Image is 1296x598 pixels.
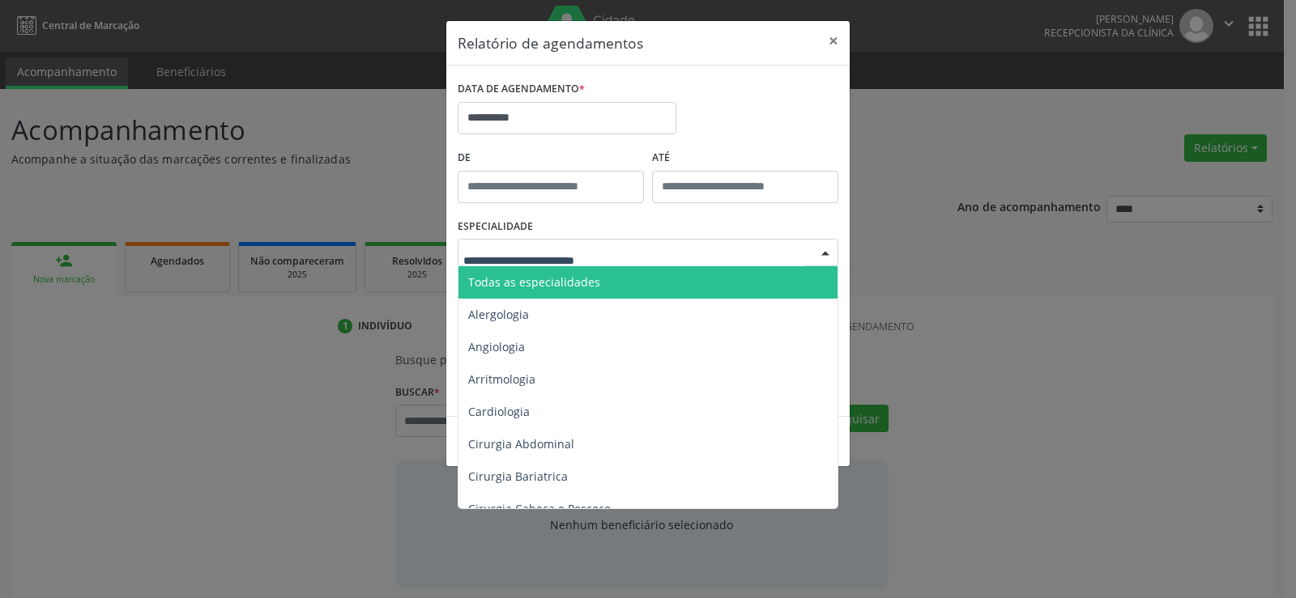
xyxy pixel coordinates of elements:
span: Todas as especialidades [468,274,600,290]
h5: Relatório de agendamentos [458,32,643,53]
label: DATA DE AGENDAMENTO [458,77,585,102]
label: ATÉ [652,146,838,171]
span: Angiologia [468,339,525,354]
label: ESPECIALIDADE [458,214,533,240]
span: Cirurgia Bariatrica [468,469,568,484]
button: Close [817,21,850,61]
label: De [458,146,644,171]
span: Arritmologia [468,371,535,387]
span: Cirurgia Cabeça e Pescoço [468,501,611,516]
span: Cirurgia Abdominal [468,436,574,452]
span: Cardiologia [468,404,530,419]
span: Alergologia [468,307,529,322]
